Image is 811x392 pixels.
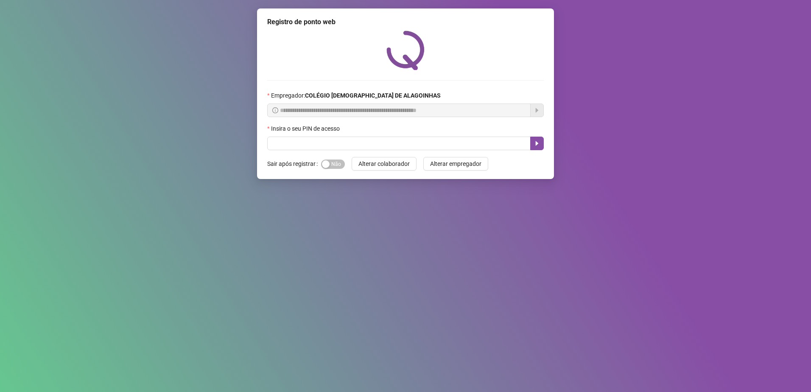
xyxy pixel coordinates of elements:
label: Insira o seu PIN de acesso [267,124,345,133]
button: Alterar empregador [423,157,488,171]
div: Registro de ponto web [267,17,544,27]
label: Sair após registrar [267,157,321,171]
span: info-circle [272,107,278,113]
span: caret-right [534,140,540,147]
img: QRPoint [386,31,425,70]
strong: COLÉGIO [DEMOGRAPHIC_DATA] DE ALAGOINHAS [305,92,441,99]
span: Alterar colaborador [358,159,410,168]
span: Empregador : [271,91,441,100]
button: Alterar colaborador [352,157,417,171]
span: Alterar empregador [430,159,481,168]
